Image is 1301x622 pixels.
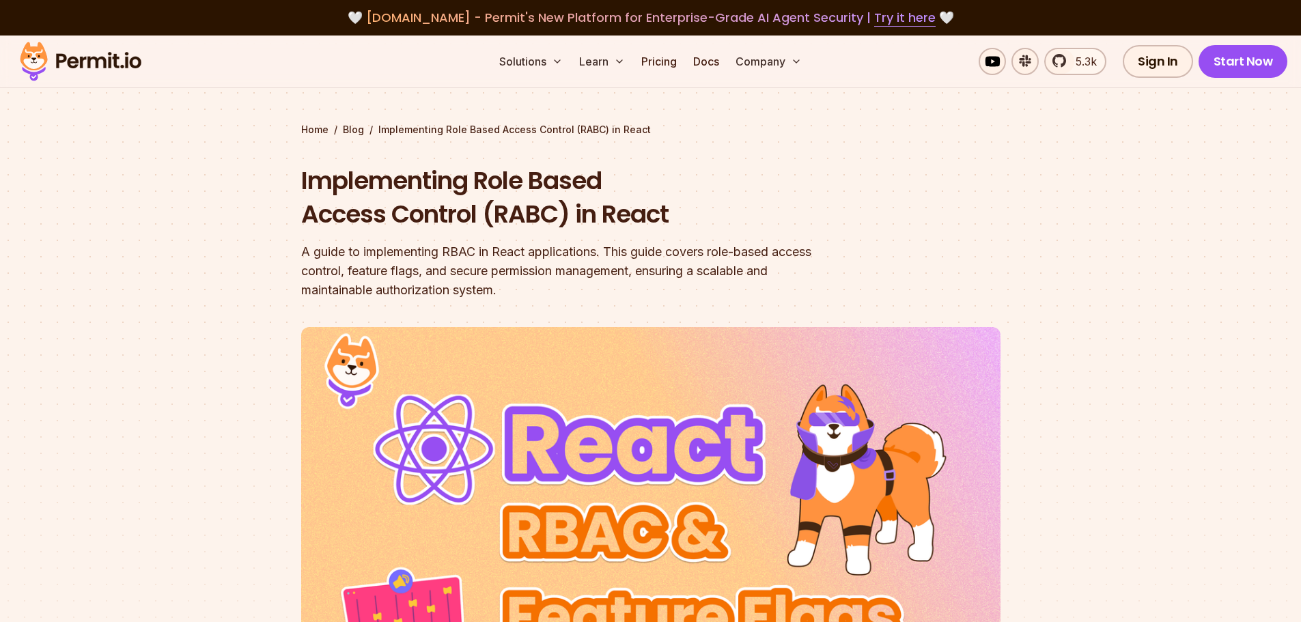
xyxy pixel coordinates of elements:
span: [DOMAIN_NAME] - Permit's New Platform for Enterprise-Grade AI Agent Security | [366,9,936,26]
div: A guide to implementing RBAC in React applications. This guide covers role-based access control, ... [301,242,826,300]
a: Try it here [874,9,936,27]
a: Home [301,123,328,137]
img: Permit logo [14,38,148,85]
a: Start Now [1199,45,1288,78]
a: Sign In [1123,45,1193,78]
a: Docs [688,48,725,75]
div: 🤍 🤍 [33,8,1268,27]
button: Solutions [494,48,568,75]
h1: Implementing Role Based Access Control (RABC) in React [301,164,826,231]
a: 5.3k [1044,48,1106,75]
button: Company [730,48,807,75]
a: Blog [343,123,364,137]
div: / / [301,123,1001,137]
span: 5.3k [1067,53,1097,70]
button: Learn [574,48,630,75]
a: Pricing [636,48,682,75]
